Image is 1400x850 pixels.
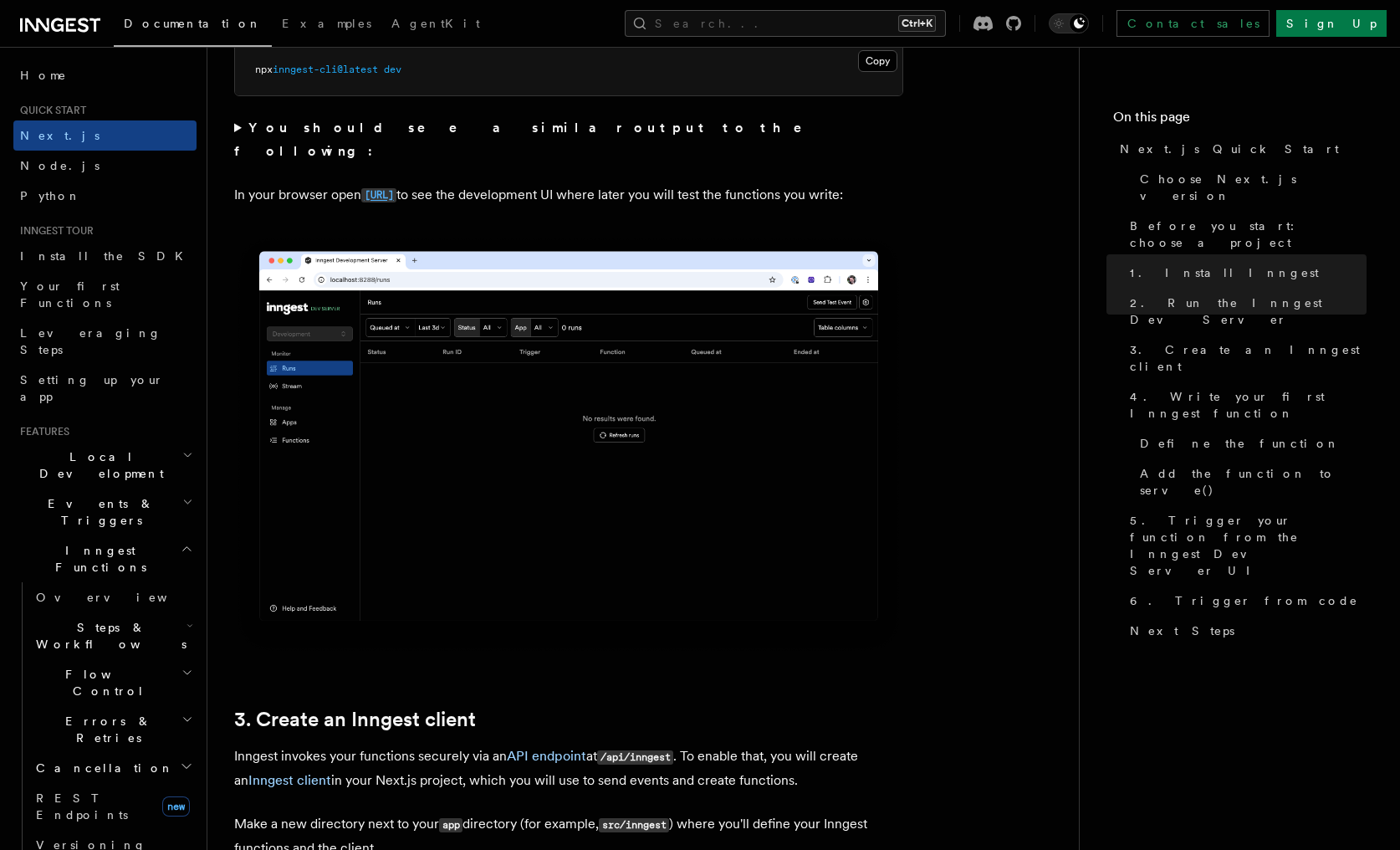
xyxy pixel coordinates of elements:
span: Next.js [20,129,100,142]
a: Python [13,181,197,211]
button: Search...Ctrl+K [625,10,946,37]
a: 6. Trigger from code [1123,586,1367,616]
a: 4. Write your first Inngest function [1123,381,1367,428]
a: Inngest client [248,772,331,788]
span: Home [20,67,67,84]
span: Python [20,189,81,202]
a: Sign Up [1276,10,1387,37]
a: API endpoint [507,748,586,764]
span: Local Development [13,448,182,482]
a: Leveraging Steps [13,318,197,365]
a: Install the SDK [13,241,197,271]
a: 2. Run the Inngest Dev Server [1123,288,1367,335]
a: Next.js Quick Start [1113,134,1367,164]
span: Inngest Functions [13,542,181,576]
span: Setting up your app [20,373,164,403]
span: 2. Run the Inngest Dev Server [1130,294,1367,328]
span: Errors & Retries [29,713,181,746]
span: new [162,796,190,817]
a: 5. Trigger your function from the Inngest Dev Server UI [1123,505,1367,586]
a: AgentKit [381,5,490,45]
span: Next Steps [1130,622,1234,639]
a: Next.js [13,120,197,151]
button: Cancellation [29,753,197,783]
button: Flow Control [29,659,197,706]
a: Overview [29,582,197,612]
code: src/inngest [599,818,669,832]
span: npx [255,64,273,75]
span: 4. Write your first Inngest function [1130,388,1367,422]
a: Examples [272,5,381,45]
code: /api/inngest [597,750,673,765]
span: Overview [36,591,208,604]
span: Define the function [1140,435,1340,452]
summary: You should see a similar output to the following: [234,116,903,163]
a: Choose Next.js version [1133,164,1367,211]
a: Node.js [13,151,197,181]
button: Steps & Workflows [29,612,197,659]
p: In your browser open to see the development UI where later you will test the functions you write: [234,183,903,207]
a: Your first Functions [13,271,197,318]
span: Inngest tour [13,224,94,238]
kbd: Ctrl+K [898,15,936,32]
a: Setting up your app [13,365,197,412]
span: Examples [282,17,371,30]
a: 1. Install Inngest [1123,258,1367,288]
a: Define the function [1133,428,1367,458]
span: AgentKit [391,17,480,30]
span: Events & Triggers [13,495,182,529]
span: inngest-cli@latest [273,64,378,75]
span: Steps & Workflows [29,619,186,653]
code: [URL] [361,188,396,202]
strong: You should see a similar output to the following: [234,120,825,159]
a: REST Endpointsnew [29,783,197,830]
span: Node.js [20,159,100,172]
span: dev [384,64,401,75]
span: Choose Next.js version [1140,171,1367,204]
span: Before you start: choose a project [1130,218,1367,251]
button: Copy [858,50,897,72]
a: [URL] [361,187,396,202]
span: Cancellation [29,760,174,776]
span: Quick start [13,104,86,117]
span: Features [13,425,69,438]
p: Inngest invokes your functions securely via an at . To enable that, you will create an in your Ne... [234,745,903,792]
span: REST Endpoints [36,791,128,822]
a: Documentation [114,5,272,47]
a: Home [13,60,197,90]
span: 3. Create an Inngest client [1130,341,1367,375]
button: Local Development [13,442,197,489]
span: Your first Functions [20,279,120,310]
span: 6. Trigger from code [1130,592,1358,609]
a: Next Steps [1123,616,1367,646]
span: Flow Control [29,666,181,699]
a: Add the function to serve() [1133,458,1367,505]
h4: On this page [1113,107,1367,134]
button: Errors & Retries [29,706,197,753]
a: Before you start: choose a project [1123,211,1367,258]
span: Documentation [124,17,262,30]
button: Events & Triggers [13,489,197,535]
a: 3. Create an Inngest client [1123,335,1367,381]
button: Toggle dark mode [1049,13,1089,33]
span: 1. Install Inngest [1130,264,1319,281]
button: Inngest Functions [13,535,197,582]
a: Contact sales [1116,10,1270,37]
a: 3. Create an Inngest client [234,708,476,731]
img: Inngest Dev Server's 'Runs' tab with no data [234,234,903,655]
span: Install the SDK [20,249,193,263]
span: Add the function to serve() [1140,465,1367,499]
span: Next.js Quick Start [1120,141,1339,157]
code: app [439,818,462,832]
span: 5. Trigger your function from the Inngest Dev Server UI [1130,512,1367,579]
span: Leveraging Steps [20,326,161,356]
